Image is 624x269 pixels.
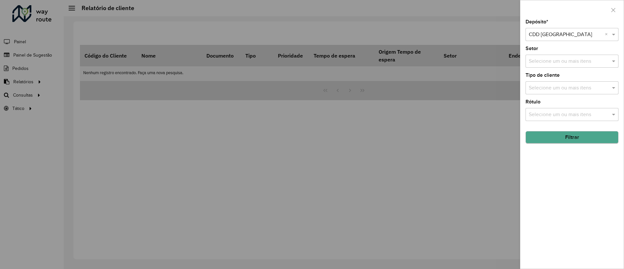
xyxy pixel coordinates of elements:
[526,45,538,52] label: Setor
[526,71,560,79] label: Tipo de cliente
[526,131,618,143] button: Filtrar
[526,98,540,106] label: Rótulo
[605,31,610,38] span: Clear all
[526,18,548,26] label: Depósito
